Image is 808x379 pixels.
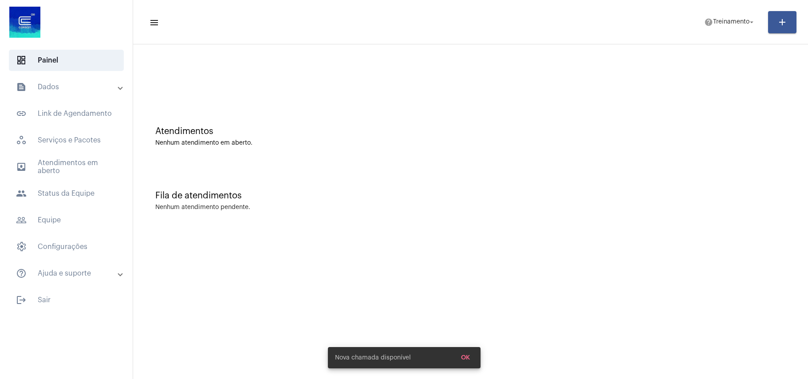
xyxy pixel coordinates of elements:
[16,268,118,279] mat-panel-title: Ajuda e suporte
[155,126,786,136] div: Atendimentos
[9,50,124,71] span: Painel
[777,17,788,28] mat-icon: add
[9,289,124,311] span: Sair
[335,353,411,362] span: Nova chamada disponível
[16,162,27,172] mat-icon: sidenav icon
[9,183,124,204] span: Status da Equipe
[16,135,27,146] span: sidenav icon
[704,18,713,27] mat-icon: help
[699,13,761,31] button: Treinamento
[16,108,27,119] mat-icon: sidenav icon
[16,82,27,92] mat-icon: sidenav icon
[454,350,477,366] button: OK
[149,17,158,28] mat-icon: sidenav icon
[5,76,133,98] mat-expansion-panel-header: sidenav iconDados
[9,236,124,257] span: Configurações
[9,156,124,178] span: Atendimentos em aberto
[16,82,118,92] mat-panel-title: Dados
[9,103,124,124] span: Link de Agendamento
[16,215,27,225] mat-icon: sidenav icon
[461,355,470,361] span: OK
[9,209,124,231] span: Equipe
[16,268,27,279] mat-icon: sidenav icon
[9,130,124,151] span: Serviços e Pacotes
[16,188,27,199] mat-icon: sidenav icon
[713,19,749,25] span: Treinamento
[5,263,133,284] mat-expansion-panel-header: sidenav iconAjuda e suporte
[748,18,756,26] mat-icon: arrow_drop_down
[155,140,786,146] div: Nenhum atendimento em aberto.
[16,295,27,305] mat-icon: sidenav icon
[155,191,786,201] div: Fila de atendimentos
[16,241,27,252] span: sidenav icon
[16,55,27,66] span: sidenav icon
[155,204,250,211] div: Nenhum atendimento pendente.
[7,4,43,40] img: d4669ae0-8c07-2337-4f67-34b0df7f5ae4.jpeg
